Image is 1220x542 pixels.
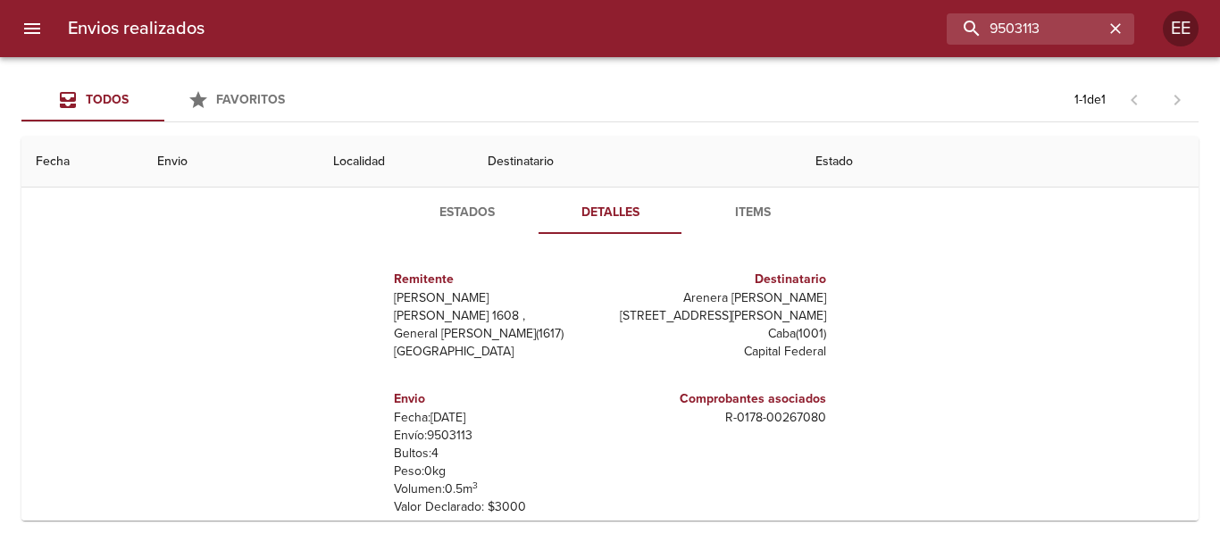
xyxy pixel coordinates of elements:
[394,343,603,361] p: [GEOGRAPHIC_DATA]
[394,325,603,343] p: General [PERSON_NAME] ( 1617 )
[617,343,826,361] p: Capital Federal
[801,137,1199,188] th: Estado
[617,307,826,325] p: [STREET_ADDRESS][PERSON_NAME]
[11,7,54,50] button: menu
[86,92,129,107] span: Todos
[394,480,603,498] p: Volumen: 0.5 m
[394,307,603,325] p: [PERSON_NAME] 1608 ,
[319,137,472,188] th: Localidad
[406,202,528,224] span: Estados
[394,389,603,409] h6: Envio
[216,92,285,107] span: Favoritos
[549,202,671,224] span: Detalles
[394,463,603,480] p: Peso: 0 kg
[1145,467,1220,542] iframe: LiveChat chat widget
[473,137,802,188] th: Destinatario
[1163,11,1199,46] div: Abrir información de usuario
[472,479,478,491] sup: 3
[617,270,826,289] h6: Destinatario
[617,325,826,343] p: Caba ( 1001 )
[21,137,143,188] th: Fecha
[394,427,603,445] p: Envío: 9503113
[1113,90,1156,108] span: Pagina anterior
[1156,79,1199,121] span: Pagina siguiente
[394,445,603,463] p: Bultos: 4
[692,202,814,224] span: Items
[394,270,603,289] h6: Remitente
[396,191,824,234] div: Tabs detalle de guia
[394,409,603,427] p: Fecha: [DATE]
[21,79,307,121] div: Tabs Envios
[947,13,1104,45] input: buscar
[143,137,319,188] th: Envio
[68,14,205,43] h6: Envios realizados
[1163,11,1199,46] div: EE
[1074,91,1106,109] p: 1 - 1 de 1
[394,289,603,307] p: [PERSON_NAME]
[617,389,826,409] h6: Comprobantes asociados
[394,498,603,516] p: Valor Declarado: $ 3000
[617,409,826,427] p: R - 0178 - 00267080
[617,289,826,307] p: Arenera [PERSON_NAME]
